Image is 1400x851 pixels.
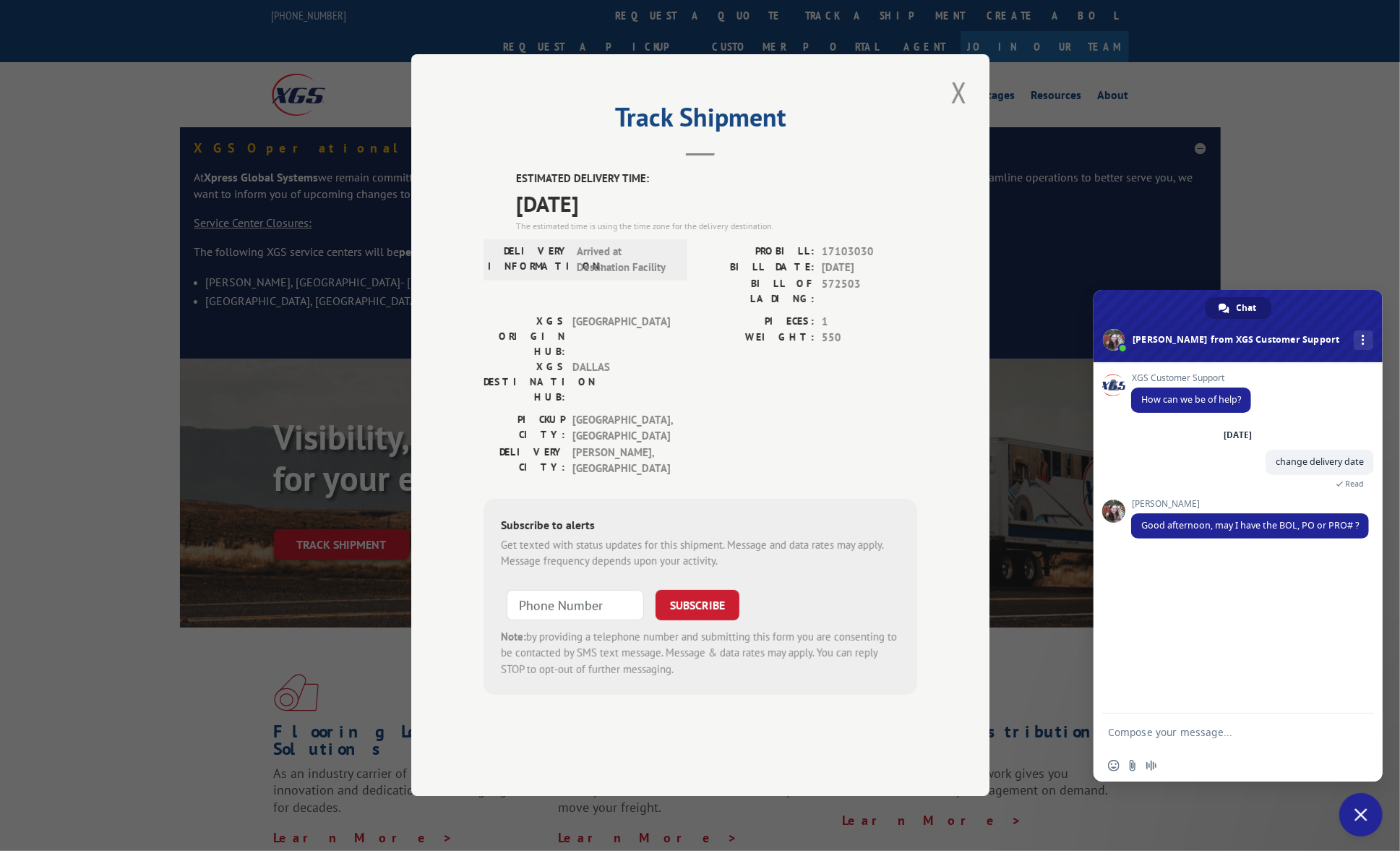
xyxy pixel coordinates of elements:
strong: Note: [501,630,526,643]
span: 1 [822,314,917,330]
span: 550 [822,330,917,347]
label: XGS ORIGIN HUB: [484,314,565,359]
label: ESTIMATED DELIVERY TIME: [516,171,917,188]
span: 572503 [822,276,917,307]
span: Chat [1237,297,1257,319]
span: 17103030 [822,244,917,260]
span: Send a file [1127,760,1138,771]
div: by providing a telephone number and submitting this form you are consenting to be contacted by SM... [501,629,900,678]
label: WEIGHT: [700,330,815,347]
button: SUBSCRIBE [656,590,739,620]
span: [PERSON_NAME] [1131,499,1369,509]
span: change delivery date [1276,456,1364,468]
div: Subscribe to alerts [501,516,900,537]
label: BILL OF LADING: [700,276,815,307]
span: [GEOGRAPHIC_DATA] , [GEOGRAPHIC_DATA] [572,412,670,445]
div: The estimated time is using the time zone for the delivery destination. [516,220,917,233]
h2: Track Shipment [484,107,917,134]
span: [PERSON_NAME] , [GEOGRAPHIC_DATA] [572,445,670,477]
label: PIECES: [700,314,815,330]
button: Close modal [947,72,971,112]
span: [DATE] [822,260,917,277]
label: DELIVERY INFORMATION: [488,244,570,276]
span: [DATE] [516,187,917,220]
span: Read [1345,479,1364,489]
a: Chat [1206,297,1271,319]
a: Close chat [1339,793,1383,837]
label: BILL DATE: [700,260,815,277]
span: Audio message [1146,760,1157,771]
span: XGS Customer Support [1131,373,1251,383]
span: How can we be of help? [1141,393,1241,406]
label: DELIVERY CITY: [484,445,565,477]
label: XGS DESTINATION HUB: [484,359,565,405]
div: Get texted with status updates for this shipment. Message and data rates may apply. Message frequ... [501,537,900,570]
span: DALLAS [572,359,670,405]
span: Insert an emoji [1108,760,1120,771]
span: [GEOGRAPHIC_DATA] [572,314,670,359]
label: PROBILL: [700,244,815,260]
span: Good afternoon, may I have the BOL, PO or PRO# ? [1141,519,1359,531]
span: Arrived at Destination Facility [577,244,674,276]
textarea: Compose your message... [1108,714,1339,750]
label: PICKUP CITY: [484,412,565,445]
div: [DATE] [1224,431,1253,440]
input: Phone Number [507,590,644,620]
